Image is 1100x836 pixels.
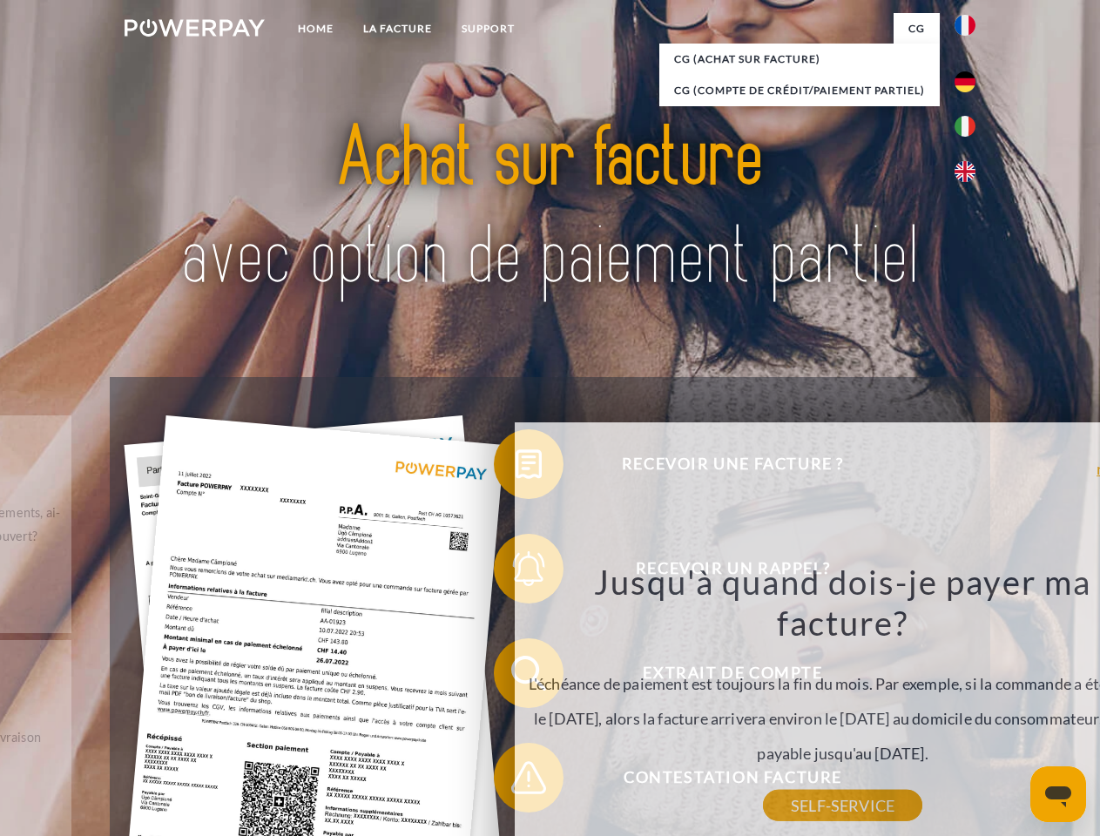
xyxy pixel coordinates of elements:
[659,44,940,75] a: CG (achat sur facture)
[955,71,975,92] img: de
[955,15,975,36] img: fr
[659,75,940,106] a: CG (Compte de crédit/paiement partiel)
[955,116,975,137] img: it
[348,13,447,44] a: LA FACTURE
[166,84,934,334] img: title-powerpay_fr.svg
[125,19,265,37] img: logo-powerpay-white.svg
[894,13,940,44] a: CG
[763,790,922,821] a: SELF-SERVICE
[447,13,530,44] a: Support
[283,13,348,44] a: Home
[955,161,975,182] img: en
[1030,766,1086,822] iframe: Bouton de lancement de la fenêtre de messagerie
